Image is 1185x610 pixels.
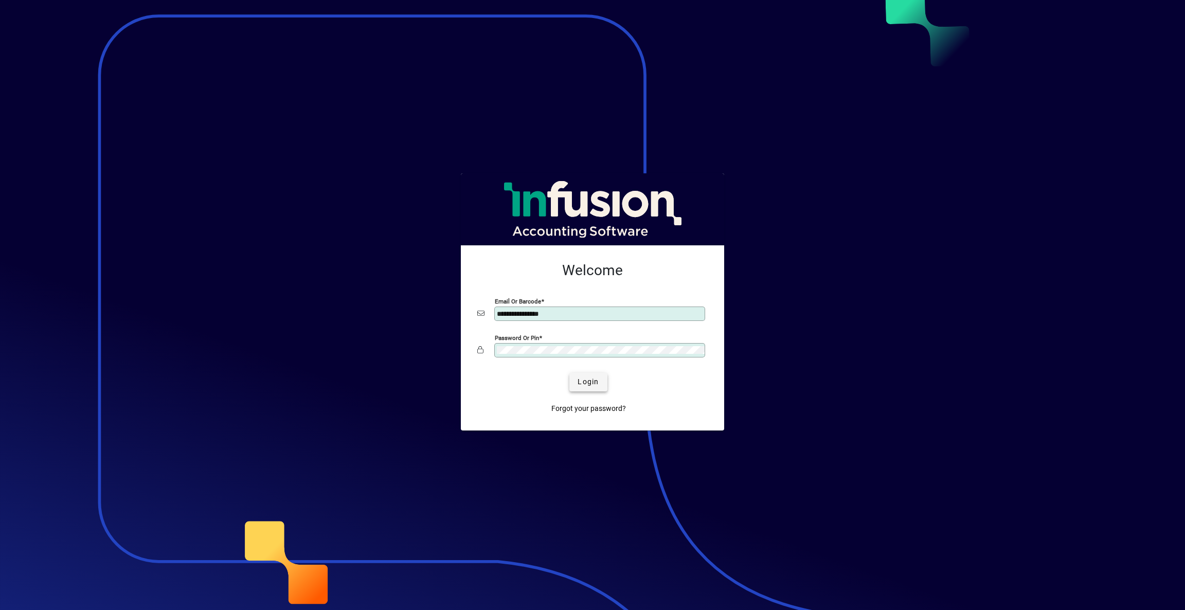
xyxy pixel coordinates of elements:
span: Forgot your password? [551,403,626,414]
span: Login [578,376,599,387]
button: Login [569,373,607,391]
mat-label: Password or Pin [495,334,539,341]
a: Forgot your password? [547,400,630,418]
h2: Welcome [477,262,708,279]
mat-label: Email or Barcode [495,297,541,304]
